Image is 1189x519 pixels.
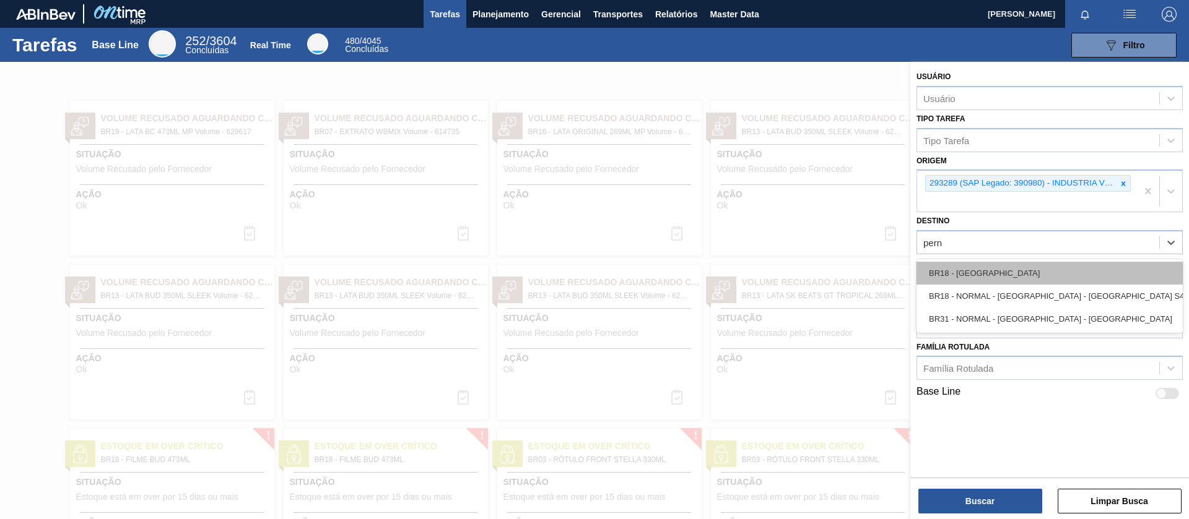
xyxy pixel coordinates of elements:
div: Família Rotulada [923,363,993,374]
img: Logout [1162,7,1177,22]
span: Concluídas [345,44,388,54]
div: Base Line [149,30,176,58]
button: Notificações [1065,6,1105,23]
span: Relatórios [655,7,697,22]
span: / 4045 [345,36,381,46]
div: BR18 - NORMAL - [GEOGRAPHIC_DATA] - [GEOGRAPHIC_DATA] S4 [917,285,1183,307]
label: Origem [917,157,947,165]
span: Concluídas [185,45,229,55]
span: Gerencial [541,7,581,22]
div: Real Time [307,33,328,54]
button: Filtro [1071,33,1177,58]
label: Família Rotulada [917,343,990,351]
div: BR31 - NORMAL - [GEOGRAPHIC_DATA] - [GEOGRAPHIC_DATA] [917,307,1183,330]
span: Planejamento [473,7,529,22]
img: userActions [1122,7,1137,22]
span: Filtro [1123,40,1145,50]
div: Real Time [345,37,388,53]
span: Tarefas [430,7,460,22]
label: Destino [917,217,949,225]
span: Transportes [593,7,643,22]
div: Tipo Tarefa [923,135,969,145]
div: BR18 - [GEOGRAPHIC_DATA] [917,262,1183,285]
div: Base Line [92,40,139,51]
h1: Tarefas [12,38,77,52]
div: Usuário [923,93,956,103]
span: Master Data [710,7,759,22]
label: Base Line [917,386,960,401]
img: TNhmsLtSVTkK8tSr43FrP2fwEKptu5GPRR3wAAAABJRU5ErkJggg== [16,9,76,20]
div: Real Time [250,40,291,50]
label: Tipo Tarefa [917,114,965,123]
span: 480 [345,36,359,46]
label: Carteira [917,259,955,267]
span: 252 [185,34,206,48]
label: Usuário [917,72,951,81]
div: 293289 (SAP Legado: 390980) - INDUSTRIA VIDREIRA DO NORDESTE LTDA [926,176,1117,191]
span: / 3604 [185,34,237,48]
div: Base Line [185,36,237,54]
